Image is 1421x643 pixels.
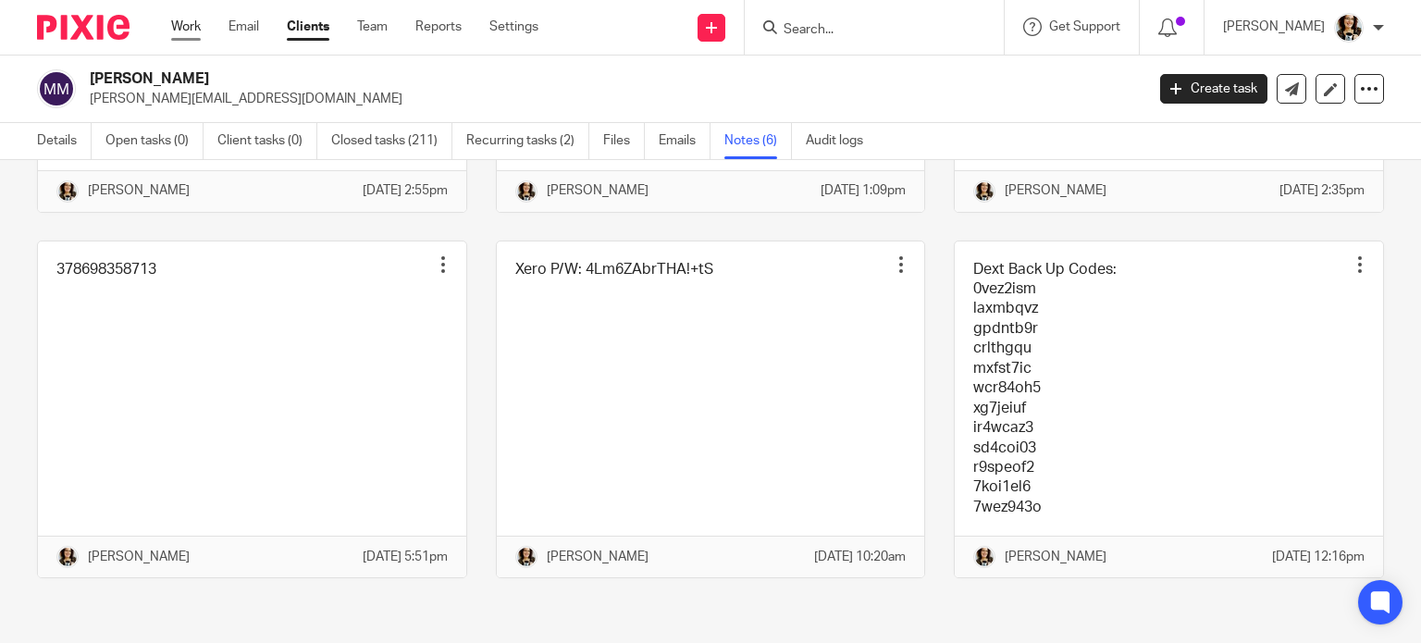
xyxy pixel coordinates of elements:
p: [DATE] 2:55pm [363,181,448,200]
h2: [PERSON_NAME] [90,69,924,89]
a: Closed tasks (211) [331,123,452,159]
p: [PERSON_NAME] [1223,18,1325,36]
img: 2020-11-15%2017.26.54-1.jpg [56,546,79,568]
a: Details [37,123,92,159]
a: Settings [489,18,538,36]
img: 2020-11-15%2017.26.54-1.jpg [973,546,995,568]
a: Recurring tasks (2) [466,123,589,159]
a: Audit logs [806,123,877,159]
img: 2020-11-15%2017.26.54-1.jpg [515,180,538,203]
a: Team [357,18,388,36]
img: 2020-11-15%2017.26.54-1.jpg [1334,13,1364,43]
span: Get Support [1049,20,1120,33]
a: Open tasks (0) [105,123,204,159]
img: svg%3E [37,69,76,108]
a: Clients [287,18,329,36]
p: [DATE] 12:16pm [1272,548,1365,566]
p: [PERSON_NAME] [88,548,190,566]
a: Client tasks (0) [217,123,317,159]
a: Email [229,18,259,36]
p: [PERSON_NAME] [1005,181,1106,200]
p: [PERSON_NAME] [547,548,649,566]
a: Reports [415,18,462,36]
p: [DATE] 2:35pm [1279,181,1365,200]
a: Work [171,18,201,36]
a: Emails [659,123,710,159]
p: [PERSON_NAME] [88,181,190,200]
img: Pixie [37,15,130,40]
p: [PERSON_NAME][EMAIL_ADDRESS][DOMAIN_NAME] [90,90,1132,108]
p: [PERSON_NAME] [547,181,649,200]
img: 2020-11-15%2017.26.54-1.jpg [973,180,995,203]
p: [DATE] 1:09pm [821,181,906,200]
input: Search [782,22,948,39]
p: [PERSON_NAME] [1005,548,1106,566]
img: 2020-11-15%2017.26.54-1.jpg [56,180,79,203]
a: Files [603,123,645,159]
a: Create task [1160,74,1267,104]
a: Notes (6) [724,123,792,159]
p: [DATE] 5:51pm [363,548,448,566]
img: 2020-11-15%2017.26.54-1.jpg [515,546,538,568]
p: [DATE] 10:20am [814,548,906,566]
